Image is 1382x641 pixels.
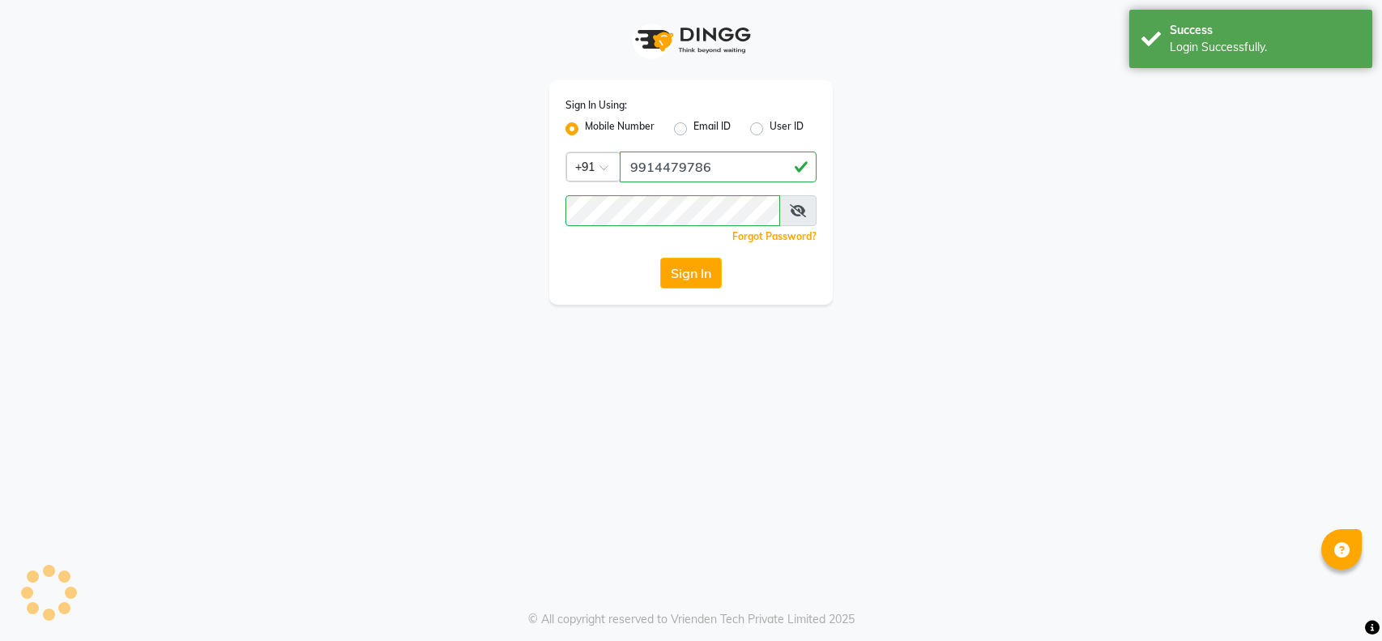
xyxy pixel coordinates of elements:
div: Login Successfully. [1170,39,1360,56]
button: Sign In [660,258,722,288]
label: Sign In Using: [565,98,627,113]
label: Mobile Number [585,119,655,139]
input: Username [620,152,817,182]
img: logo1.svg [626,16,756,64]
label: User ID [770,119,804,139]
input: Username [565,195,780,226]
div: Success [1170,22,1360,39]
a: Forgot Password? [732,230,817,242]
iframe: chat widget [1314,576,1366,625]
label: Email ID [693,119,731,139]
